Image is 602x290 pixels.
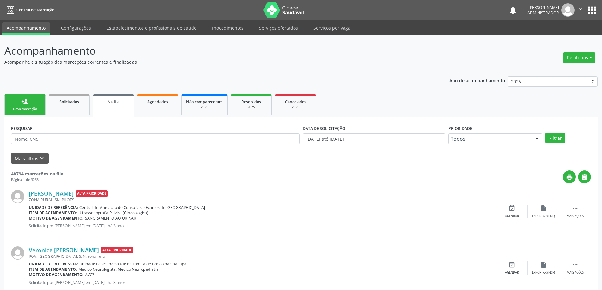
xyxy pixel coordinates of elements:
span: Não compareceram [186,99,223,104]
span: Central de Marcação [16,7,54,13]
a: Configurações [57,22,95,33]
i:  [572,261,579,268]
div: Exportar (PDF) [532,214,555,218]
button: Mais filtroskeyboard_arrow_down [11,153,49,164]
p: Acompanhe a situação das marcações correntes e finalizadas [4,59,420,65]
i: print [566,174,573,181]
i: insert_drive_file [540,205,547,212]
a: Veronice [PERSON_NAME] [29,246,99,253]
span: Cancelados [285,99,306,104]
div: [PERSON_NAME] [527,5,559,10]
i:  [577,6,584,13]
i: insert_drive_file [540,261,547,268]
button: apps [587,5,598,16]
span: Resolvidos [241,99,261,104]
div: Página 1 de 3253 [11,177,63,182]
i:  [581,174,588,181]
b: Unidade de referência: [29,261,78,267]
img: img [561,3,575,17]
div: Mais ações [567,270,584,275]
i:  [572,205,579,212]
span: Na fila [107,99,119,104]
div: Exportar (PDF) [532,270,555,275]
img: img [11,246,24,260]
div: Nova marcação [9,107,41,111]
span: Solicitados [59,99,79,104]
div: 2025 [280,105,311,109]
span: Unidade Basica de Saude da Familia de Brejao da Caatinga [79,261,186,267]
i: event_available [508,205,515,212]
input: Nome, CNS [11,133,300,144]
span: Alta Prioridade [76,190,108,197]
b: Unidade de referência: [29,205,78,210]
a: [PERSON_NAME] [29,190,74,197]
b: Item de agendamento: [29,210,77,216]
button: Filtrar [545,133,565,143]
button: print [563,170,576,183]
a: Acompanhamento [2,22,50,35]
p: Solicitado por [PERSON_NAME] em [DATE] - há 3 anos [29,280,496,285]
b: Motivo de agendamento: [29,272,84,277]
div: person_add [21,98,28,105]
b: Motivo de agendamento: [29,216,84,221]
a: Serviços por vaga [309,22,355,33]
span: Ultrassonografia Pelvica (Ginecologica) [78,210,148,216]
div: Agendar [505,214,519,218]
a: Serviços ofertados [255,22,302,33]
a: Procedimentos [208,22,248,33]
span: Médico Neurologista, Médico Neuropediatra [78,267,159,272]
p: Ano de acompanhamento [449,76,505,84]
button:  [575,3,587,17]
p: Acompanhamento [4,43,420,59]
button: notifications [508,6,517,15]
span: Alta Prioridade [101,247,133,253]
span: Todos [451,136,529,142]
span: SANGRAMENTO AO URINAR [85,216,136,221]
a: Central de Marcação [4,5,54,15]
img: img [11,190,24,203]
div: 2025 [186,105,223,109]
div: ZONA RURAL, SN, PILOES [29,197,496,203]
div: POV. [GEOGRAPHIC_DATA], S/N, zona rural [29,254,496,259]
label: PESQUISAR [11,124,33,133]
label: Prioridade [448,124,472,133]
input: Selecione um intervalo [303,133,445,144]
a: Estabelecimentos e profissionais de saúde [102,22,201,33]
span: Agendados [147,99,168,104]
p: Solicitado por [PERSON_NAME] em [DATE] - há 3 anos [29,223,496,228]
div: Mais ações [567,214,584,218]
b: Item de agendamento: [29,267,77,272]
span: AVC? [85,272,94,277]
span: Central de Marcacao de Consultas e Exames de [GEOGRAPHIC_DATA] [79,205,205,210]
div: 2025 [235,105,267,109]
label: DATA DE SOLICITAÇÃO [303,124,345,133]
i: event_available [508,261,515,268]
i: keyboard_arrow_down [38,155,45,162]
span: Administrador [527,10,559,15]
strong: 48794 marcações na fila [11,171,63,177]
button: Relatórios [563,52,595,63]
button:  [578,170,591,183]
div: Agendar [505,270,519,275]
